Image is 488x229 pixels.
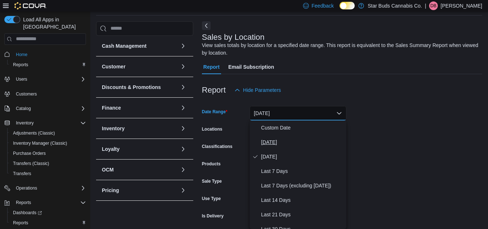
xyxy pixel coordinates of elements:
span: Users [16,76,27,82]
h3: Sales by Location [202,33,265,42]
label: Sale Type [202,178,222,184]
span: Adjustments (Classic) [10,129,86,137]
a: Reports [10,60,31,69]
button: Pricing [179,186,187,195]
label: Is Delivery [202,213,224,219]
p: | [425,1,426,10]
span: Customers [13,89,86,98]
button: Operations [1,183,89,193]
span: Users [13,75,86,84]
span: Feedback [312,2,334,9]
span: Reports [16,200,31,205]
span: [DATE] [261,138,344,147]
button: Catalog [1,103,89,114]
span: Dashboards [13,210,42,216]
span: Inventory Manager (Classic) [10,139,86,148]
h3: Customer [102,63,125,70]
a: Transfers (Classic) [10,159,52,168]
a: Purchase Orders [10,149,49,158]
button: Products [179,207,187,215]
button: Discounts & Promotions [179,83,187,92]
a: Customers [13,90,40,98]
button: Pricing [102,187,177,194]
span: Transfers [13,171,31,177]
span: Dark Mode [340,9,340,10]
span: Last 7 Days [261,167,344,175]
div: View sales totals by location for a specified date range. This report is equivalent to the Sales ... [202,42,479,57]
button: Transfers (Classic) [7,158,89,169]
span: Purchase Orders [13,150,46,156]
button: Finance [102,104,177,111]
button: OCM [102,166,177,173]
span: Last 21 Days [261,210,344,219]
h3: Finance [102,104,121,111]
a: Dashboards [7,208,89,218]
a: Home [13,50,30,59]
button: Reports [1,198,89,208]
label: Date Range [202,109,228,115]
button: Reports [7,218,89,228]
button: Reports [13,198,34,207]
button: Products [102,207,177,215]
button: Loyalty [102,145,177,153]
button: Adjustments (Classic) [7,128,89,138]
span: Report [203,60,220,74]
input: Dark Mode [340,2,355,9]
span: Last 7 Days (excluding [DATE]) [261,181,344,190]
span: Operations [16,185,37,191]
img: Cova [14,2,47,9]
label: Locations [202,126,223,132]
button: Hide Parameters [232,83,284,97]
span: Hide Parameters [243,86,281,94]
span: Operations [13,184,86,192]
button: Discounts & Promotions [102,84,177,91]
h3: Cash Management [102,42,147,50]
button: Customer [102,63,177,70]
button: Users [1,74,89,84]
label: Use Type [202,196,221,202]
span: Purchase Orders [10,149,86,158]
div: Select listbox [250,120,346,229]
a: Dashboards [10,208,45,217]
p: [PERSON_NAME] [441,1,482,10]
div: David Blomme [429,1,438,10]
button: Inventory [179,124,187,133]
button: Home [1,49,89,60]
a: Inventory Manager (Classic) [10,139,70,148]
p: Star Buds Cannabis Co. [368,1,422,10]
a: Reports [10,219,31,227]
span: Reports [13,62,28,68]
span: Transfers (Classic) [10,159,86,168]
button: Inventory [1,118,89,128]
span: Home [13,50,86,59]
span: Transfers (Classic) [13,161,49,166]
button: Transfers [7,169,89,179]
h3: Report [202,86,226,94]
a: Transfers [10,169,34,178]
button: Inventory Manager (Classic) [7,138,89,148]
label: Classifications [202,144,233,149]
button: Customer [179,62,187,71]
span: Email Subscription [228,60,274,74]
span: Home [16,52,27,58]
span: Inventory [13,119,86,127]
button: [DATE] [250,106,346,120]
span: Custom Date [261,123,344,132]
span: Inventory Manager (Classic) [13,140,67,146]
span: Reports [13,198,86,207]
span: Dashboards [10,208,86,217]
h3: Loyalty [102,145,120,153]
button: Catalog [13,104,34,113]
button: Loyalty [179,145,187,153]
span: Adjustments (Classic) [13,130,55,136]
span: [DATE] [261,152,344,161]
span: Transfers [10,169,86,178]
button: OCM [179,165,187,174]
h3: Pricing [102,187,119,194]
span: Catalog [13,104,86,113]
h3: OCM [102,166,114,173]
label: Products [202,161,221,167]
button: Operations [13,184,40,192]
button: Finance [179,103,187,112]
h3: Inventory [102,125,125,132]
